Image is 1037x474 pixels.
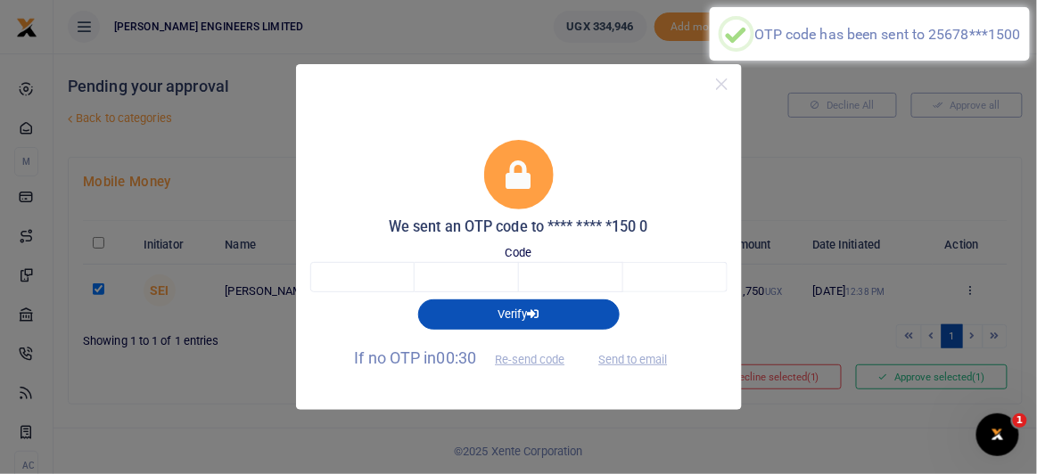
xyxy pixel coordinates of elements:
label: Code [506,244,531,262]
span: 1 [1013,413,1027,428]
span: If no OTP in [355,348,580,367]
span: 00:30 [437,348,477,367]
div: OTP code has been sent to 25678***1500 [754,26,1021,43]
button: Verify [418,299,620,330]
iframe: Intercom live chat [976,413,1019,456]
button: Close [709,71,735,97]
